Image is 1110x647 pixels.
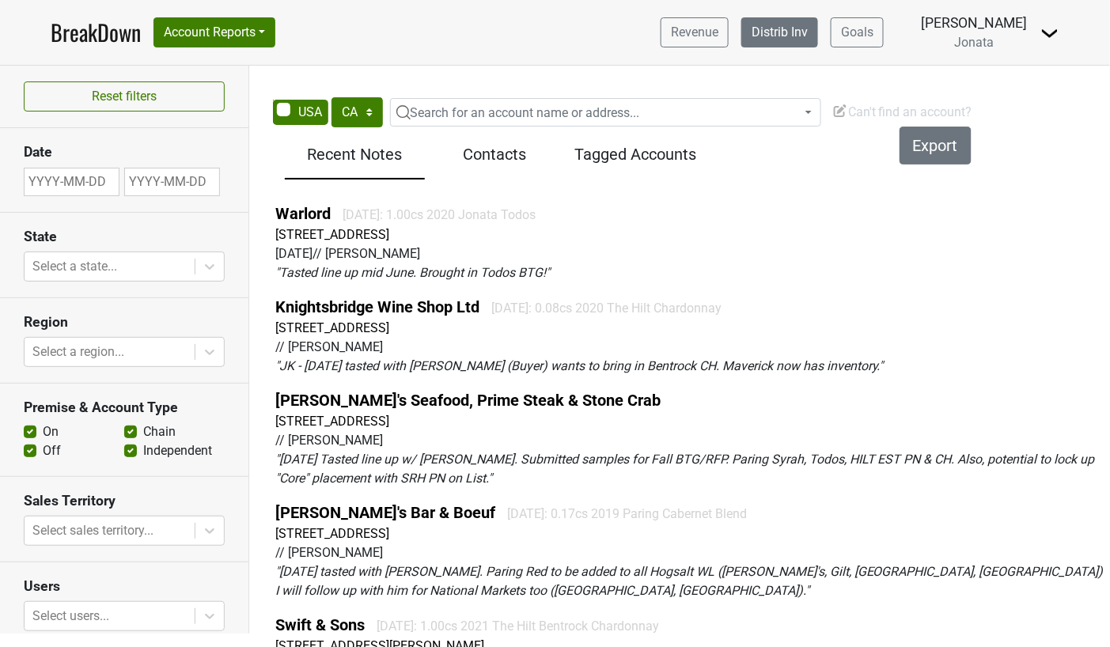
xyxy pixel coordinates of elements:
[124,168,220,196] input: YYYY-MM-DD
[507,506,747,521] span: [DATE]: 0.17cs 2019 Paring Cabernet Blend
[24,493,225,509] h3: Sales Territory
[24,399,225,416] h3: Premise & Account Type
[143,422,176,441] label: Chain
[1040,24,1059,43] img: Dropdown Menu
[831,17,884,47] a: Goals
[433,145,557,164] h5: Contacts
[43,422,59,441] label: On
[275,564,1104,598] em: " [DATE] tasted with [PERSON_NAME]. Paring Red to be added to all Hogsalt WL ([PERSON_NAME]'s, Gi...
[143,441,212,460] label: Independent
[24,168,119,196] input: YYYY-MM-DD
[275,615,365,634] a: Swift & Sons
[293,145,417,164] h5: Recent Notes
[275,503,495,522] a: [PERSON_NAME]'s Bar & Boeuf
[661,17,729,47] a: Revenue
[24,229,225,245] h3: State
[832,104,972,119] span: Can't find an account?
[275,431,1104,450] div: // [PERSON_NAME]
[275,338,1104,357] div: // [PERSON_NAME]
[275,414,389,429] a: [STREET_ADDRESS]
[741,17,818,47] a: Distrib Inv
[900,127,972,165] button: Export
[275,526,389,541] a: [STREET_ADDRESS]
[153,17,275,47] button: Account Reports
[410,105,639,120] span: Search for an account name or address...
[43,441,61,460] label: Off
[275,204,331,223] a: Warlord
[24,314,225,331] h3: Region
[51,16,141,49] a: BreakDown
[922,13,1028,33] div: [PERSON_NAME]
[573,145,697,164] h5: Tagged Accounts
[275,297,479,316] a: Knightsbridge Wine Shop Ltd
[24,578,225,595] h3: Users
[275,543,1104,562] div: // [PERSON_NAME]
[275,265,550,280] em: " Tasted line up mid June. Brought in Todos BTG! "
[24,81,225,112] button: Reset filters
[377,619,659,634] span: [DATE]: 1.00cs 2021 The Hilt Bentrock Chardonnay
[343,207,536,222] span: [DATE]: 1.00cs 2020 Jonata Todos
[275,320,389,335] a: [STREET_ADDRESS]
[832,103,848,119] img: Edit
[275,391,661,410] a: [PERSON_NAME]'s Seafood, Prime Steak & Stone Crab
[275,244,1104,263] div: [DATE] // [PERSON_NAME]
[275,452,1095,486] em: " [DATE] Tasted line up w/ [PERSON_NAME]. Submitted samples for Fall BTG/RFP. Paring Syrah, Todos...
[24,144,225,161] h3: Date
[955,35,994,50] span: Jonata
[275,227,389,242] a: [STREET_ADDRESS]
[275,358,884,373] em: " JK - [DATE] tasted with [PERSON_NAME] (Buyer) wants to bring in Bentrock CH. Maverick now has i...
[491,301,722,316] span: [DATE]: 0.08cs 2020 The Hilt Chardonnay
